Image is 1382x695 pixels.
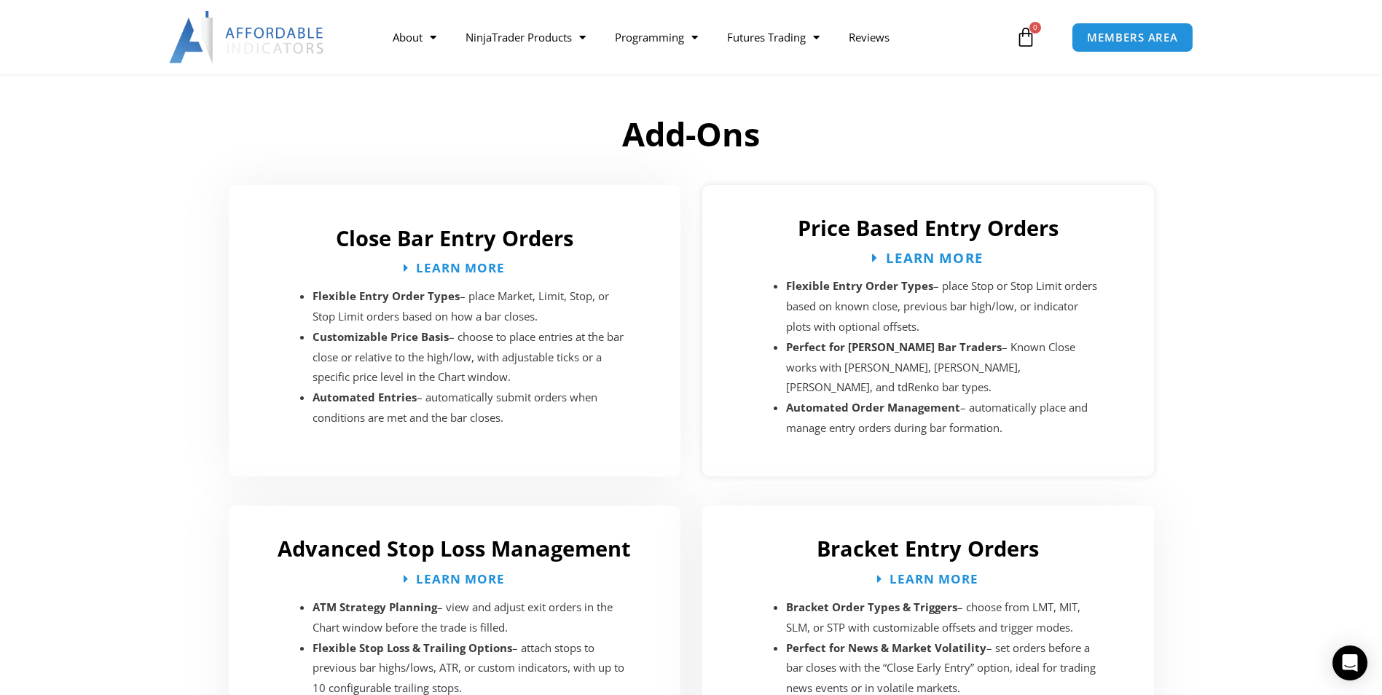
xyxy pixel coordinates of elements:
[225,113,1158,156] h2: Add-Ons
[1332,645,1367,680] div: Open Intercom Messenger
[313,640,512,655] strong: Flexible Stop Loss & Trailing Options
[786,339,1002,354] strong: Perfect for [PERSON_NAME] Bar Traders
[1029,22,1041,34] span: 0
[243,535,666,562] h2: Advanced Stop Loss Management
[877,573,978,585] a: Learn More
[313,388,629,428] li: – automatically submit orders when conditions are met and the bar closes.
[994,16,1058,58] a: 0
[313,597,629,638] li: – view and adjust exit orders in the Chart window before the trade is filled.
[786,398,1103,439] li: – automatically place and manage entry orders during bar formation.
[313,600,437,614] strong: ATM Strategy Planning
[786,597,1103,638] li: – choose from LMT, MIT, SLM, or STP with customizable offsets and trigger modes.
[786,400,960,415] strong: Automated Order Management
[890,573,978,585] span: Learn More
[834,20,904,54] a: Reviews
[313,288,460,303] strong: Flexible Entry Order Types
[786,600,957,614] strong: Bracket Order Types & Triggers
[313,286,629,327] li: – place Market, Limit, Stop, or Stop Limit orders based on how a bar closes.
[313,390,417,404] strong: Automated Entries
[872,251,984,264] a: Learn More
[451,20,600,54] a: NinjaTrader Products
[600,20,712,54] a: Programming
[786,276,1103,337] li: – place Stop or Stop Limit orders based on known close, previous bar high/low, or indicator plots...
[169,11,326,63] img: LogoAI | Affordable Indicators – NinjaTrader
[786,278,933,293] strong: Flexible Entry Order Types
[717,535,1139,562] h2: Bracket Entry Orders
[1072,23,1193,52] a: MEMBERS AREA
[786,337,1103,398] li: – Known Close works with [PERSON_NAME], [PERSON_NAME], [PERSON_NAME], and tdRenko bar types.
[313,329,449,344] strong: Customizable Price Basis
[313,327,629,388] li: – choose to place entries at the bar close or relative to the high/low, with adjustable ticks or ...
[786,640,986,655] strong: Perfect for News & Market Volatility
[378,20,451,54] a: About
[416,262,505,274] span: Learn More
[243,224,666,252] h2: Close Bar Entry Orders
[404,262,505,274] a: Learn More
[416,573,505,585] span: Learn More
[404,573,505,585] a: Learn More
[717,214,1139,242] h2: Price Based Entry Orders
[886,251,984,264] span: Learn More
[378,20,1012,54] nav: Menu
[1087,32,1178,43] span: MEMBERS AREA
[712,20,834,54] a: Futures Trading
